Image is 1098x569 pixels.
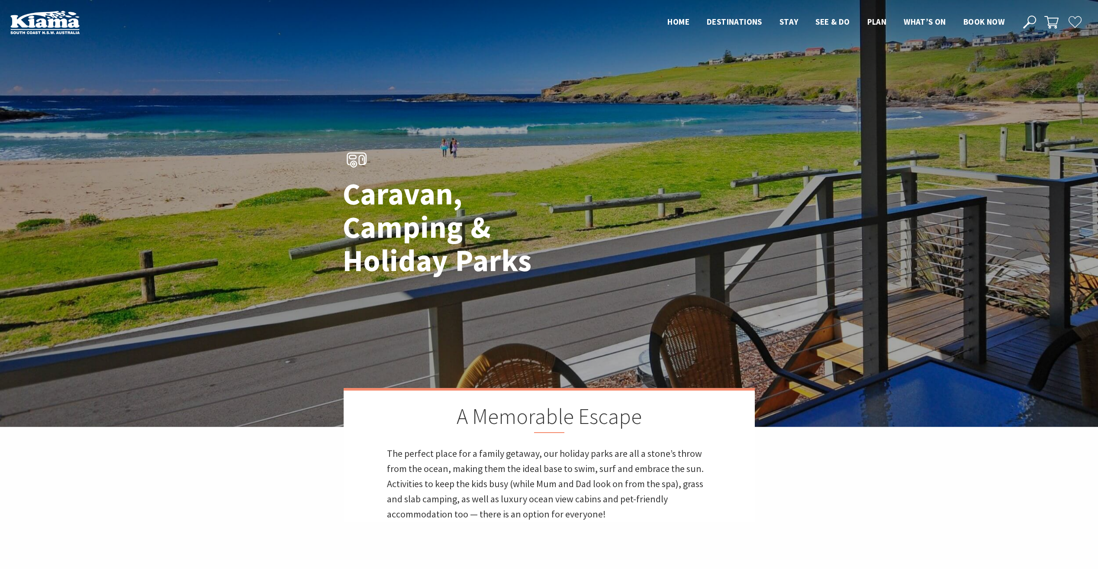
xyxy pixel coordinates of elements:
[343,177,587,277] h1: Caravan, Camping & Holiday Parks
[904,16,946,27] span: What’s On
[963,16,1005,27] span: Book now
[387,446,712,522] p: The perfect place for a family getaway, our holiday parks are all a stone’s throw from the ocean,...
[867,16,887,27] span: Plan
[815,16,850,27] span: See & Do
[779,16,799,27] span: Stay
[667,16,689,27] span: Home
[707,16,762,27] span: Destinations
[10,10,80,34] img: Kiama Logo
[387,404,712,433] h2: A Memorable Escape
[659,15,1013,29] nav: Main Menu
